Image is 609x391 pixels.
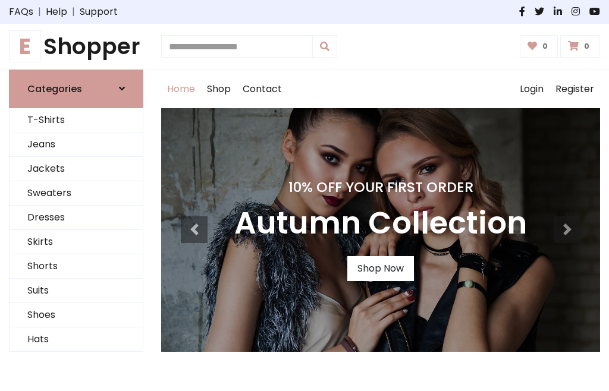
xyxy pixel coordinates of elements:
a: Contact [237,70,288,108]
h6: Categories [27,83,82,94]
a: Shoes [10,303,143,327]
a: Skirts [10,230,143,254]
a: Jeans [10,133,143,157]
a: EShopper [9,33,143,60]
a: Suits [10,279,143,303]
a: Help [46,5,67,19]
a: T-Shirts [10,108,143,133]
a: 0 [560,35,600,58]
a: Dresses [10,206,143,230]
a: Support [80,5,118,19]
a: FAQs [9,5,33,19]
a: Shop Now [347,256,414,281]
a: Home [161,70,201,108]
a: Login [514,70,550,108]
span: | [33,5,46,19]
a: Sweaters [10,181,143,206]
a: Jackets [10,157,143,181]
a: Shorts [10,254,143,279]
a: Shop [201,70,237,108]
a: 0 [520,35,558,58]
h4: 10% Off Your First Order [234,179,527,195]
a: Register [550,70,600,108]
a: Hats [10,327,143,352]
a: Categories [9,70,143,108]
span: 0 [581,41,592,52]
span: 0 [539,41,551,52]
span: E [9,30,41,62]
h3: Autumn Collection [234,205,527,242]
span: | [67,5,80,19]
h1: Shopper [9,33,143,60]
